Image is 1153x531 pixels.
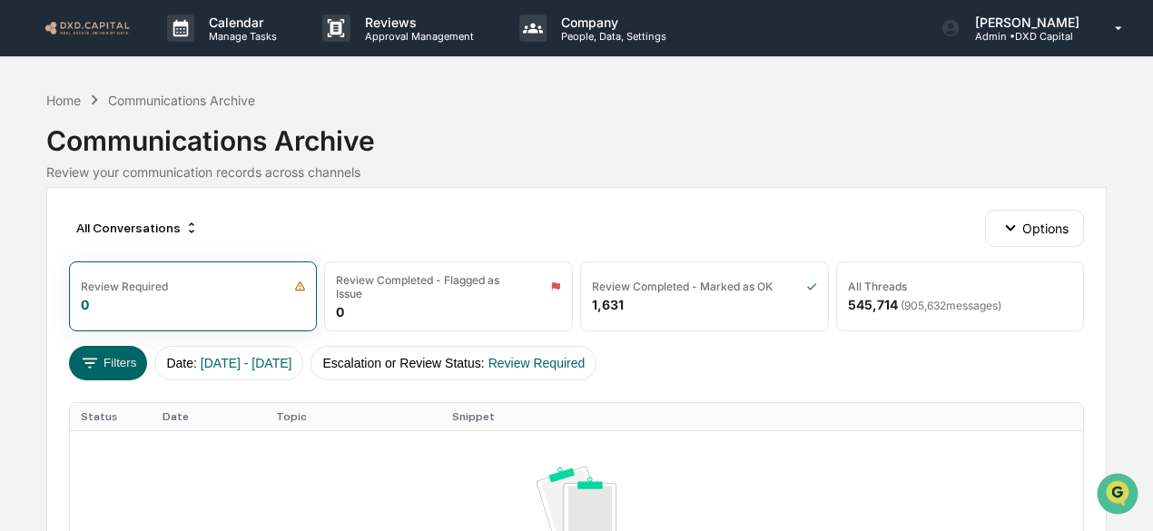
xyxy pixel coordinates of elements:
[441,403,1083,430] th: Snippet
[69,213,206,242] div: All Conversations
[592,297,624,312] div: 1,631
[806,280,817,292] img: icon
[62,156,230,171] div: We're available if you need us!
[108,93,255,108] div: Communications Archive
[336,304,344,320] div: 0
[62,138,298,156] div: Start new chat
[36,262,114,280] span: Data Lookup
[36,228,117,246] span: Preclearance
[18,230,33,244] div: 🖐️
[46,110,1107,157] div: Communications Archive
[124,221,232,253] a: 🗄️Attestations
[350,30,483,43] p: Approval Management
[11,255,122,288] a: 🔎Data Lookup
[592,280,773,293] div: Review Completed - Marked as OK
[1095,471,1144,520] iframe: Open customer support
[154,346,303,380] button: Date:[DATE] - [DATE]
[70,403,153,430] th: Status
[11,221,124,253] a: 🖐️Preclearance
[848,297,1001,312] div: 545,714
[69,346,148,380] button: Filters
[309,143,330,165] button: Start new chat
[550,280,561,292] img: icon
[128,306,220,320] a: Powered byPylon
[44,19,131,36] img: logo
[985,210,1084,246] button: Options
[547,15,675,30] p: Company
[194,30,286,43] p: Manage Tasks
[46,93,81,108] div: Home
[181,307,220,320] span: Pylon
[152,403,265,430] th: Date
[350,15,483,30] p: Reviews
[194,15,286,30] p: Calendar
[294,280,306,292] img: icon
[132,230,146,244] div: 🗄️
[18,264,33,279] div: 🔎
[46,164,1107,180] div: Review your communication records across channels
[18,37,330,66] p: How can we help?
[150,228,225,246] span: Attestations
[201,356,292,370] span: [DATE] - [DATE]
[81,297,89,312] div: 0
[81,280,168,293] div: Review Required
[848,280,907,293] div: All Threads
[547,30,675,43] p: People, Data, Settings
[901,299,1001,312] span: ( 905,632 messages)
[265,403,440,430] th: Topic
[18,138,51,171] img: 1746055101610-c473b297-6a78-478c-a979-82029cc54cd1
[336,273,527,300] div: Review Completed - Flagged as Issue
[961,15,1089,30] p: [PERSON_NAME]
[488,356,586,370] span: Review Required
[961,30,1089,43] p: Admin • DXD Capital
[310,346,596,380] button: Escalation or Review Status:Review Required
